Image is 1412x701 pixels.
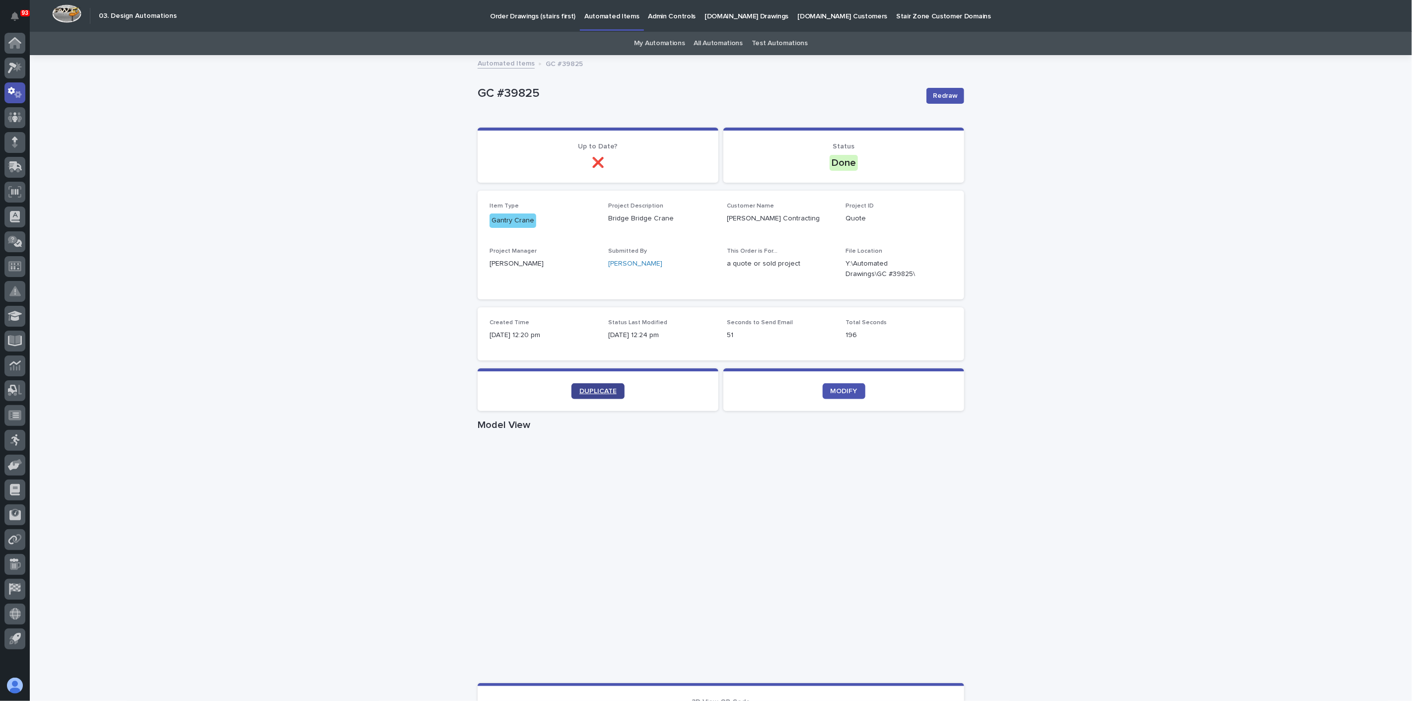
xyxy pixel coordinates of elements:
[608,330,715,341] p: [DATE] 12:24 pm
[608,320,667,326] span: Status Last Modified
[490,259,596,269] p: [PERSON_NAME]
[478,435,964,683] iframe: Model View
[846,203,874,209] span: Project ID
[490,330,596,341] p: [DATE] 12:20 pm
[490,157,706,169] p: ❌
[823,383,865,399] a: MODIFY
[727,259,834,269] p: a quote or sold project
[99,12,177,20] h2: 03. Design Automations
[608,213,715,224] p: Bridge Bridge Crane
[846,320,887,326] span: Total Seconds
[490,213,536,228] div: Gantry Crane
[727,203,774,209] span: Customer Name
[22,9,28,16] p: 93
[478,57,535,69] a: Automated Items
[933,91,958,101] span: Redraw
[490,203,519,209] span: Item Type
[4,6,25,27] button: Notifications
[12,12,25,28] div: Notifications93
[478,419,964,431] h1: Model View
[846,213,952,224] p: Quote
[634,32,685,55] a: My Automations
[752,32,808,55] a: Test Automations
[694,32,743,55] a: All Automations
[490,248,537,254] span: Project Manager
[727,320,793,326] span: Seconds to Send Email
[608,259,662,269] a: [PERSON_NAME]
[490,320,529,326] span: Created Time
[571,383,625,399] a: DUPLICATE
[727,213,834,224] p: [PERSON_NAME] Contracting
[926,88,964,104] button: Redraw
[579,388,617,395] span: DUPLICATE
[608,248,647,254] span: Submitted By
[831,388,857,395] span: MODIFY
[727,248,777,254] span: This Order is For...
[833,143,855,150] span: Status
[830,155,858,171] div: Done
[4,675,25,696] button: users-avatar
[727,330,834,341] p: 51
[546,58,583,69] p: GC #39825
[608,203,663,209] span: Project Description
[478,86,918,101] p: GC #39825
[578,143,618,150] span: Up to Date?
[846,330,952,341] p: 196
[52,4,81,23] img: Workspace Logo
[846,259,928,280] : Y:\Automated Drawings\GC #39825\
[846,248,882,254] span: File Location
